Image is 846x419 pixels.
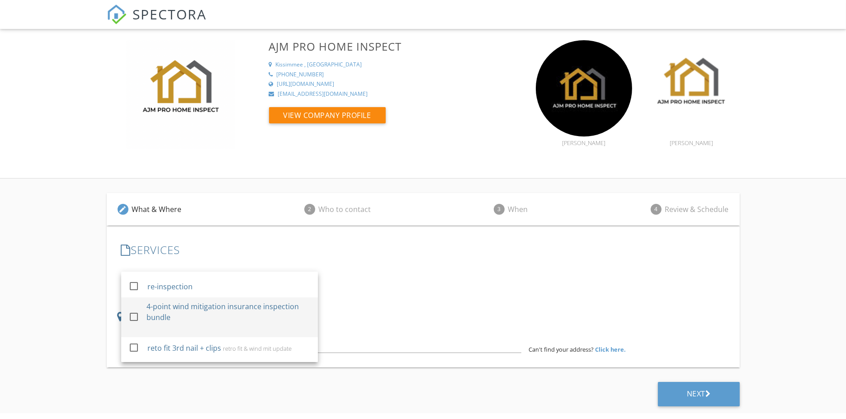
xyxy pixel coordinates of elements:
a: View Company Profile [269,113,386,123]
div: retro fit & wind mit update [222,345,291,352]
a: [EMAIL_ADDRESS][DOMAIN_NAME] [269,90,525,98]
i: edit [119,205,127,213]
div: 4-point wind mitigation insurance inspection bundle [147,301,311,323]
h3: SERVICES [121,244,725,256]
div: re-inspection [147,281,192,292]
div: Next [687,389,711,398]
a: SPECTORA [107,12,207,31]
a: [PERSON_NAME] [536,129,632,146]
span: 2 [304,204,315,215]
div: [PHONE_NUMBER] [277,71,324,79]
div: [PERSON_NAME] [643,139,739,146]
strong: Click here. [595,345,626,353]
span: 3 [494,204,505,215]
img: img_1614.jpeg [536,40,632,137]
span: 4 [651,204,662,215]
a: [PHONE_NUMBER] [269,71,525,79]
div: When [508,204,528,215]
div: [EMAIL_ADDRESS][DOMAIN_NAME] [278,90,368,98]
div: reto fit 3rd nail + clips [147,343,221,353]
input: Address Search [121,331,521,353]
button: View Company Profile [269,107,386,123]
a: [URL][DOMAIN_NAME] [269,80,525,88]
div: Who to contact [319,204,371,215]
div: [URL][DOMAIN_NAME] [277,80,335,88]
img: The Best Home Inspection Software - Spectora [107,5,127,24]
div: Kissimmee , [GEOGRAPHIC_DATA] [276,61,362,69]
span: SPECTORA [133,5,207,24]
img: F1610168-BB56-4BAE-86B5-84F9E93861E5.png [127,40,235,149]
div: What & Where [132,204,182,215]
h3: LOCATION [118,310,729,322]
a: [PERSON_NAME] [643,129,739,146]
div: [PERSON_NAME] [536,139,632,146]
div: Review & Schedule [665,204,729,215]
h3: AJM Pro Home Inspect [269,40,525,52]
img: yellow_and_gray_flat_real_estate_management_logo.png [643,40,739,137]
span: Can't find your address? [529,345,594,353]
